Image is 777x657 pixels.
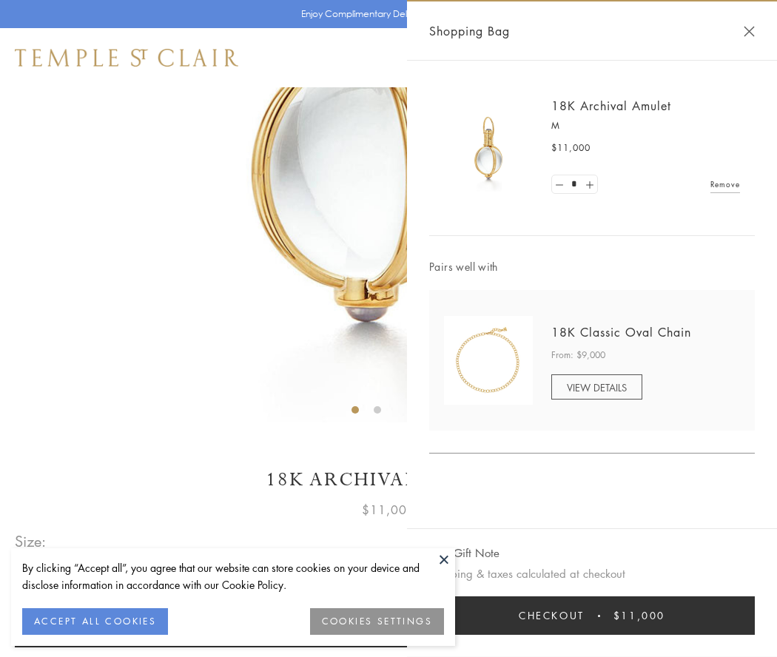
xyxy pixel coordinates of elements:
[15,467,762,493] h1: 18K Archival Amulet
[552,175,567,194] a: Set quantity to 0
[22,559,444,593] div: By clicking “Accept all”, you agree that our website can store cookies on your device and disclos...
[551,141,591,155] span: $11,000
[551,98,671,114] a: 18K Archival Amulet
[710,176,740,192] a: Remove
[429,565,755,583] p: Shipping & taxes calculated at checkout
[551,374,642,400] a: VIEW DETAILS
[15,49,238,67] img: Temple St. Clair
[429,544,499,562] button: Add Gift Note
[551,348,605,363] span: From: $9,000
[429,596,755,635] button: Checkout $11,000
[444,316,533,405] img: N88865-OV18
[613,607,665,624] span: $11,000
[444,104,533,192] img: 18K Archival Amulet
[310,608,444,635] button: COOKIES SETTINGS
[429,21,510,41] span: Shopping Bag
[362,500,415,519] span: $11,000
[429,258,755,275] span: Pairs well with
[22,608,168,635] button: ACCEPT ALL COOKIES
[15,529,47,553] span: Size:
[744,26,755,37] button: Close Shopping Bag
[567,380,627,394] span: VIEW DETAILS
[519,607,585,624] span: Checkout
[301,7,469,21] p: Enjoy Complimentary Delivery & Returns
[551,324,691,340] a: 18K Classic Oval Chain
[582,175,596,194] a: Set quantity to 2
[551,118,740,133] p: M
